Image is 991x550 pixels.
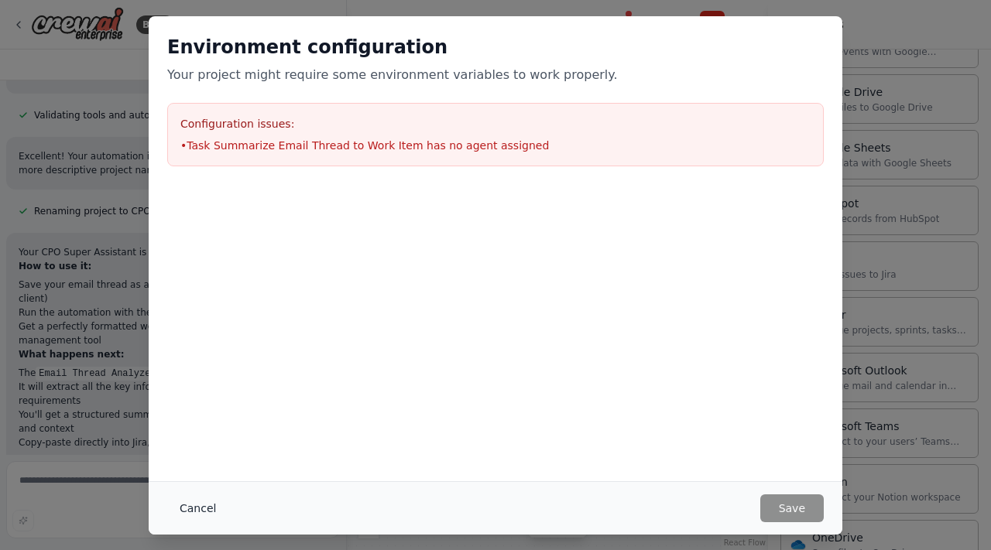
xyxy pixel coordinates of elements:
[167,494,228,522] button: Cancel
[180,138,811,153] li: • Task Summarize Email Thread to Work Item has no agent assigned
[760,494,824,522] button: Save
[180,116,811,132] h3: Configuration issues:
[167,35,824,60] h2: Environment configuration
[167,66,824,84] p: Your project might require some environment variables to work properly.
